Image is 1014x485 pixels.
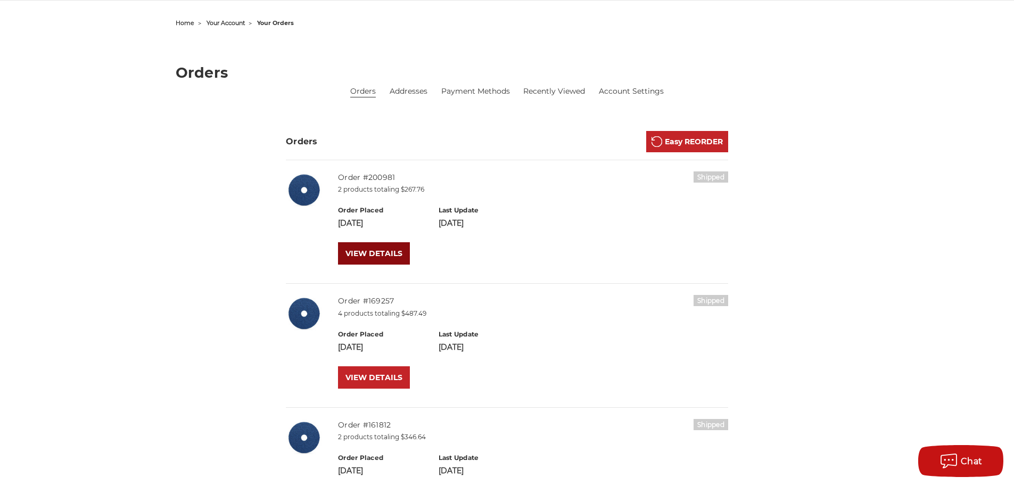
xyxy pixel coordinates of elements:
li: Orders [350,86,376,97]
h6: Last Update [439,453,527,463]
h3: Orders [286,135,318,148]
span: [DATE] [439,466,464,475]
a: Payment Methods [441,86,510,97]
span: [DATE] [338,342,363,352]
h6: Order Placed [338,453,427,463]
p: 2 products totaling $267.76 [338,185,728,194]
a: Order #169257 [338,296,394,306]
a: Order #161812 [338,420,391,430]
button: Chat [918,445,1003,477]
h6: Last Update [439,330,527,339]
a: Addresses [390,86,427,97]
span: [DATE] [439,218,464,228]
a: VIEW DETAILS [338,242,410,265]
a: Account Settings [599,86,664,97]
span: [DATE] [439,342,464,352]
h6: Order Placed [338,330,427,339]
span: [DATE] [338,218,363,228]
a: Easy REORDER [646,131,728,152]
a: home [176,19,194,27]
a: VIEW DETAILS [338,366,410,389]
span: Chat [961,456,983,466]
h6: Last Update [439,205,527,215]
p: 4 products totaling $487.49 [338,309,728,318]
a: Order #200981 [338,172,395,182]
h6: Shipped [694,295,728,306]
img: 5 inch zirc resin fiber disc [286,171,323,209]
a: your account [207,19,245,27]
span: [DATE] [338,466,363,475]
p: 2 products totaling $346.64 [338,432,728,442]
a: Recently Viewed [523,86,585,97]
h1: Orders [176,65,839,80]
h6: Shipped [694,171,728,183]
span: your orders [257,19,294,27]
h6: Shipped [694,419,728,430]
img: 5 inch zirc resin fiber disc [286,295,323,332]
img: 5 inch zirc resin fiber disc [286,419,323,456]
h6: Order Placed [338,205,427,215]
